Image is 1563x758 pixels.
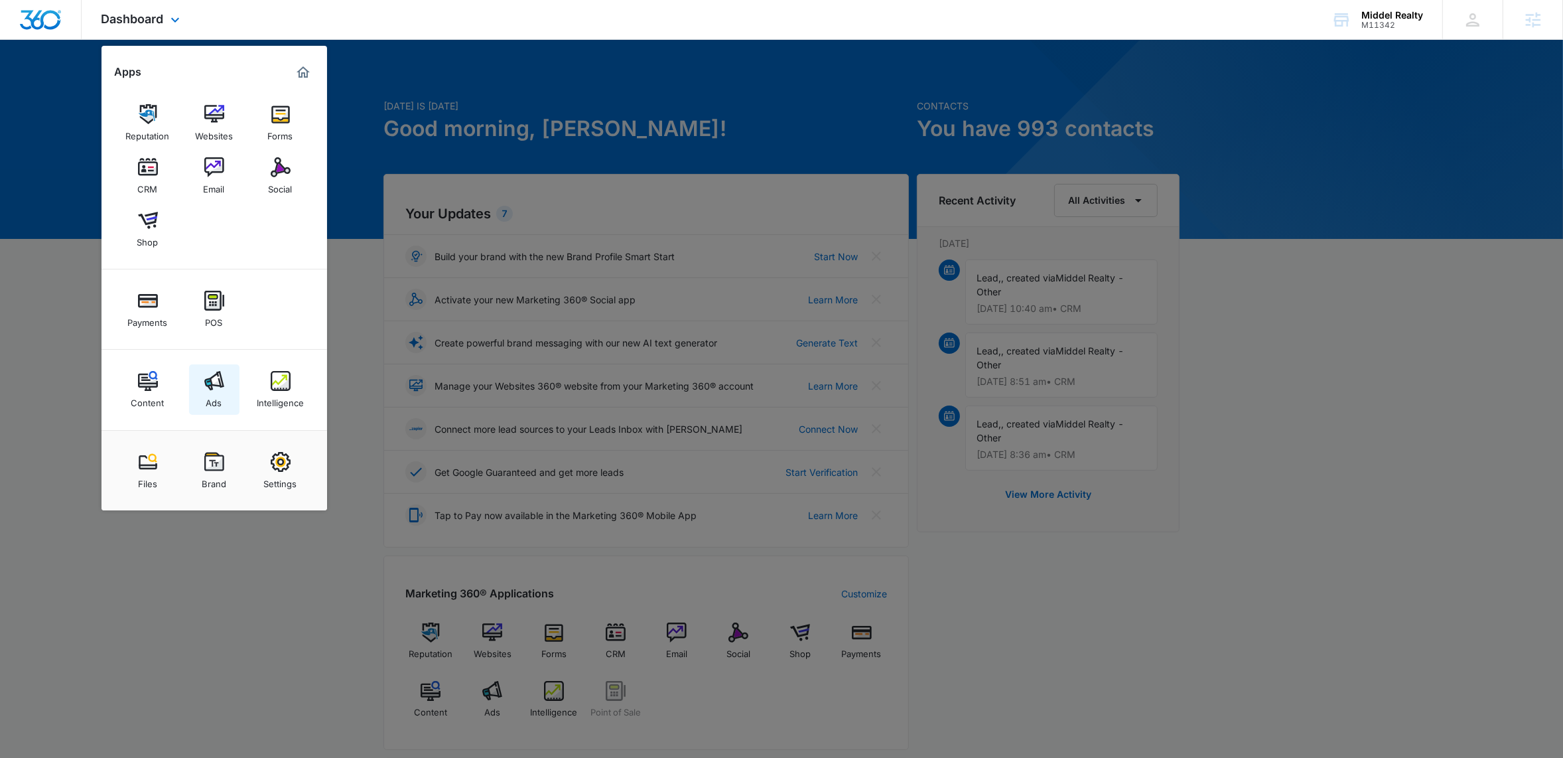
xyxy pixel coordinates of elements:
div: Domain: [DOMAIN_NAME] [34,35,146,45]
a: Settings [255,445,306,496]
img: website_grey.svg [21,35,32,45]
div: account id [1361,21,1423,30]
div: Email [204,177,225,194]
div: Shop [137,230,159,248]
h2: Apps [115,66,142,78]
a: Marketing 360® Dashboard [293,62,314,83]
a: Social [255,151,306,201]
div: POS [206,311,223,328]
a: Payments [123,284,173,335]
div: account name [1361,10,1423,21]
div: Files [138,472,157,489]
a: Content [123,364,173,415]
div: Intelligence [257,391,304,408]
a: Ads [189,364,239,415]
div: Reputation [126,124,170,141]
div: Ads [206,391,222,408]
img: logo_orange.svg [21,21,32,32]
div: Websites [195,124,233,141]
div: Content [131,391,165,408]
div: v 4.0.24 [37,21,65,32]
a: Shop [123,204,173,254]
div: Forms [268,124,293,141]
div: Brand [202,472,226,489]
a: POS [189,284,239,335]
div: Keywords by Traffic [147,78,224,87]
a: Reputation [123,98,173,148]
a: Websites [189,98,239,148]
a: Files [123,445,173,496]
div: Settings [264,472,297,489]
span: Dashboard [102,12,164,26]
div: Social [269,177,293,194]
img: tab_keywords_by_traffic_grey.svg [132,77,143,88]
a: Intelligence [255,364,306,415]
a: CRM [123,151,173,201]
a: Email [189,151,239,201]
div: Domain Overview [50,78,119,87]
a: Forms [255,98,306,148]
img: tab_domain_overview_orange.svg [36,77,46,88]
a: Brand [189,445,239,496]
div: CRM [138,177,158,194]
div: Payments [128,311,168,328]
